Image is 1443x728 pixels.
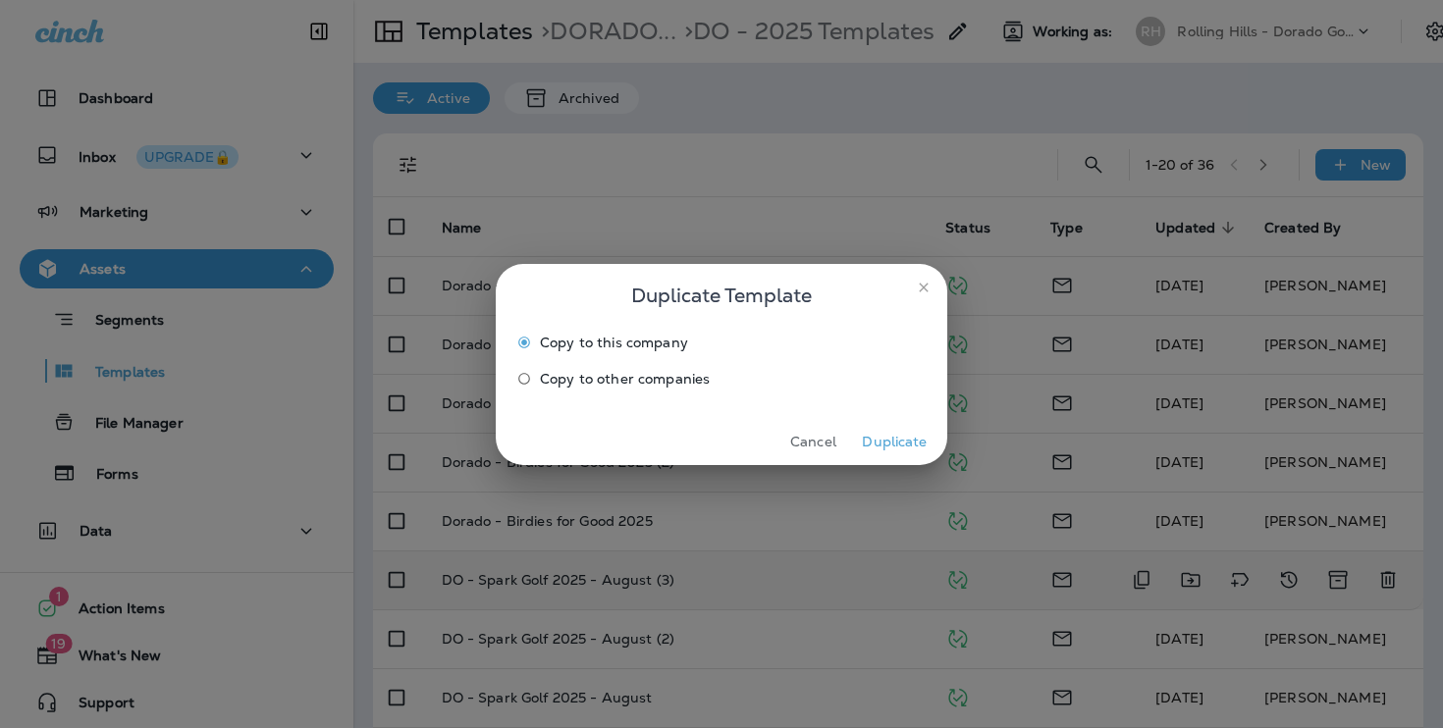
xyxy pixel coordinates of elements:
button: Cancel [776,427,850,457]
span: Duplicate Template [631,280,812,311]
button: Duplicate [858,427,932,457]
button: close [908,272,939,303]
span: Copy to this company [540,335,688,350]
span: Copy to other companies [540,371,710,387]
